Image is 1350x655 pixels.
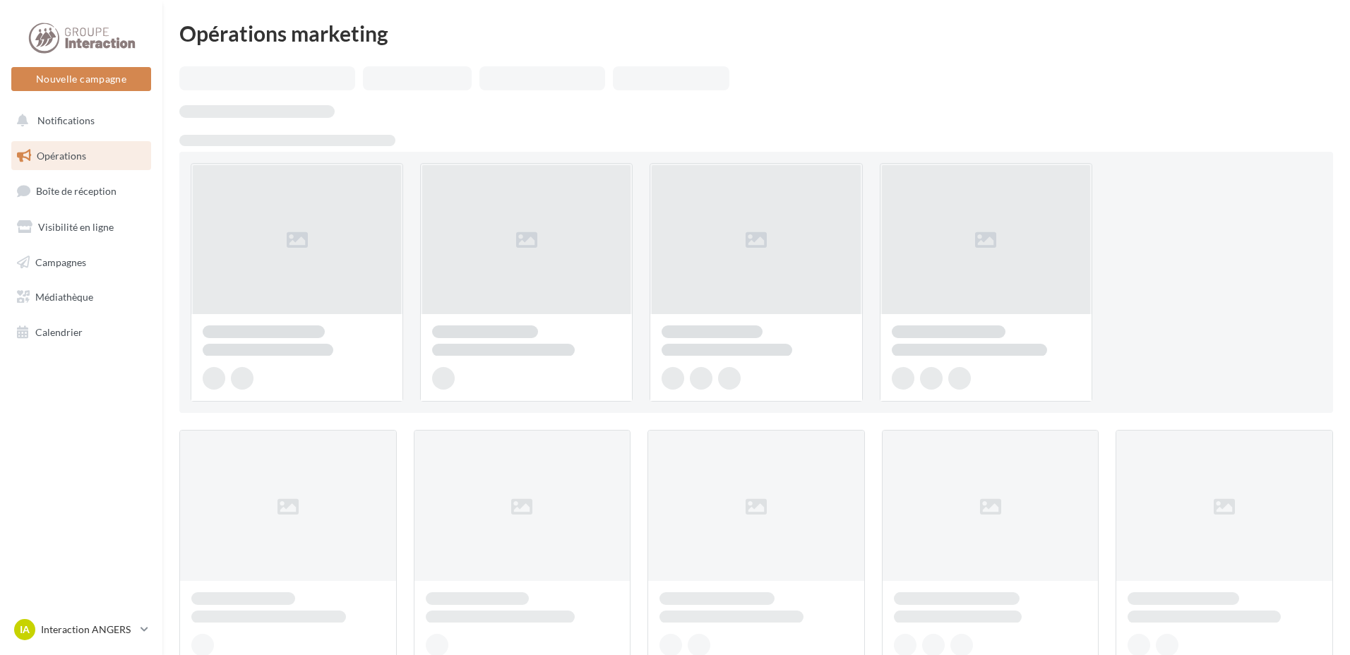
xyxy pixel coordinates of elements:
[41,623,135,637] p: Interaction ANGERS
[35,326,83,338] span: Calendrier
[8,176,154,206] a: Boîte de réception
[11,67,151,91] button: Nouvelle campagne
[8,212,154,242] a: Visibilité en ligne
[20,623,30,637] span: IA
[35,256,86,268] span: Campagnes
[38,221,114,233] span: Visibilité en ligne
[8,282,154,312] a: Médiathèque
[35,291,93,303] span: Médiathèque
[11,616,151,643] a: IA Interaction ANGERS
[36,185,117,197] span: Boîte de réception
[179,23,1333,44] div: Opérations marketing
[8,106,148,136] button: Notifications
[37,114,95,126] span: Notifications
[8,141,154,171] a: Opérations
[8,318,154,347] a: Calendrier
[37,150,86,162] span: Opérations
[8,248,154,277] a: Campagnes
